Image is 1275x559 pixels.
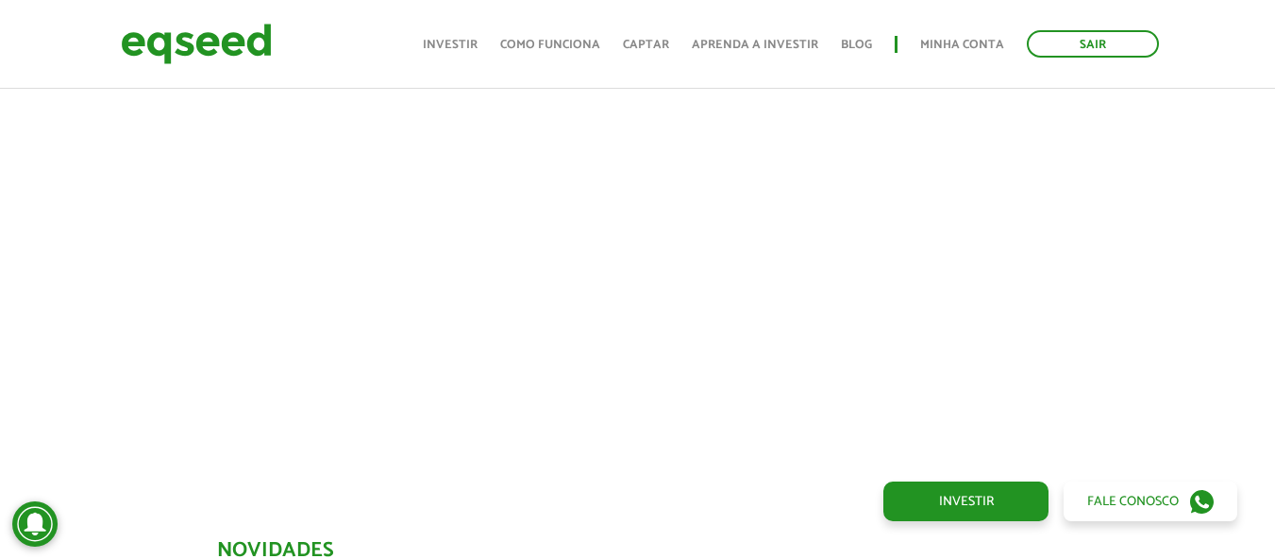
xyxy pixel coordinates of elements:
[1064,482,1237,521] a: Fale conosco
[692,39,818,51] a: Aprenda a investir
[841,39,872,51] a: Blog
[500,39,600,51] a: Como funciona
[920,39,1004,51] a: Minha conta
[423,39,478,51] a: Investir
[1027,30,1159,58] a: Sair
[121,19,272,69] img: EqSeed
[623,39,669,51] a: Captar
